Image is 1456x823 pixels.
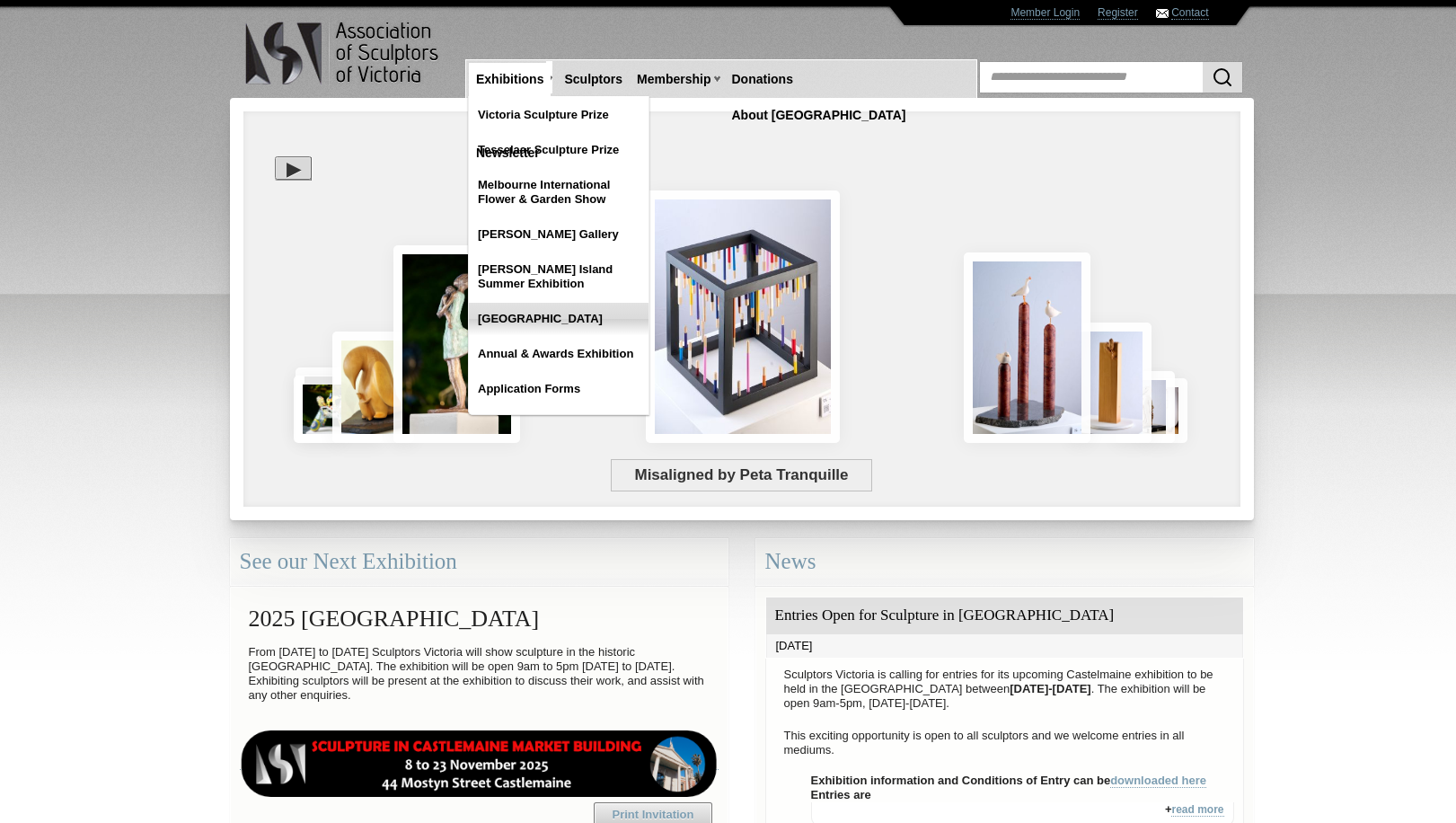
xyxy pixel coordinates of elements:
h2: 2025 [GEOGRAPHIC_DATA] [240,597,719,641]
a: Membership [630,63,718,96]
a: Newsletter [469,137,547,170]
div: See our Next Exhibition [230,538,728,586]
a: About [GEOGRAPHIC_DATA] [725,99,913,132]
a: Donations [725,63,800,96]
a: [PERSON_NAME] Island Summer Exhibition [469,253,649,300]
span: Misaligned by Peta Tranquille [611,459,872,491]
a: Sculptors [557,63,630,96]
p: Sculptors Victoria is calling for entries for its upcoming Castelmaine exhibition to be held in t... [775,663,1234,715]
p: From [DATE] to [DATE] Sculptors Victoria will show sculpture in the historic [GEOGRAPHIC_DATA]. T... [240,641,719,707]
img: logo.png [244,18,442,89]
a: Melbourne International Flower & Garden Show [469,169,649,216]
a: [GEOGRAPHIC_DATA] [469,303,649,335]
a: Application Forms [469,373,649,405]
a: Annual & Awards Exhibition [469,338,649,370]
a: Register [1098,6,1138,20]
img: Search [1212,66,1233,88]
a: Member Login [1010,6,1080,20]
a: [PERSON_NAME] Gallery [469,218,649,251]
strong: Exhibition information and Conditions of Entry can be [811,774,1207,788]
a: Exhibitions [469,63,551,96]
div: [DATE] [766,634,1243,658]
img: castlemaine-ldrbd25v2.png [240,730,719,797]
a: Contact [1171,6,1208,20]
img: Rising Tides [964,252,1090,443]
a: Tesselaar Sculpture Prize [469,134,649,166]
p: This exciting opportunity is open to all sculptors and we welcome entries in all mediums. [775,724,1234,762]
div: Entries Open for Sculpture in [GEOGRAPHIC_DATA] [766,597,1243,634]
a: downloaded here [1110,774,1206,788]
a: read more [1171,803,1223,817]
img: Little Frog. Big Climb [1070,323,1152,443]
strong: [DATE]-[DATE] [1010,682,1091,695]
img: Contact ASV [1156,9,1169,18]
img: Connection [393,245,520,443]
a: Victoria Sculpture Prize [469,99,649,131]
img: Misaligned [646,190,840,443]
div: News [755,538,1254,586]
